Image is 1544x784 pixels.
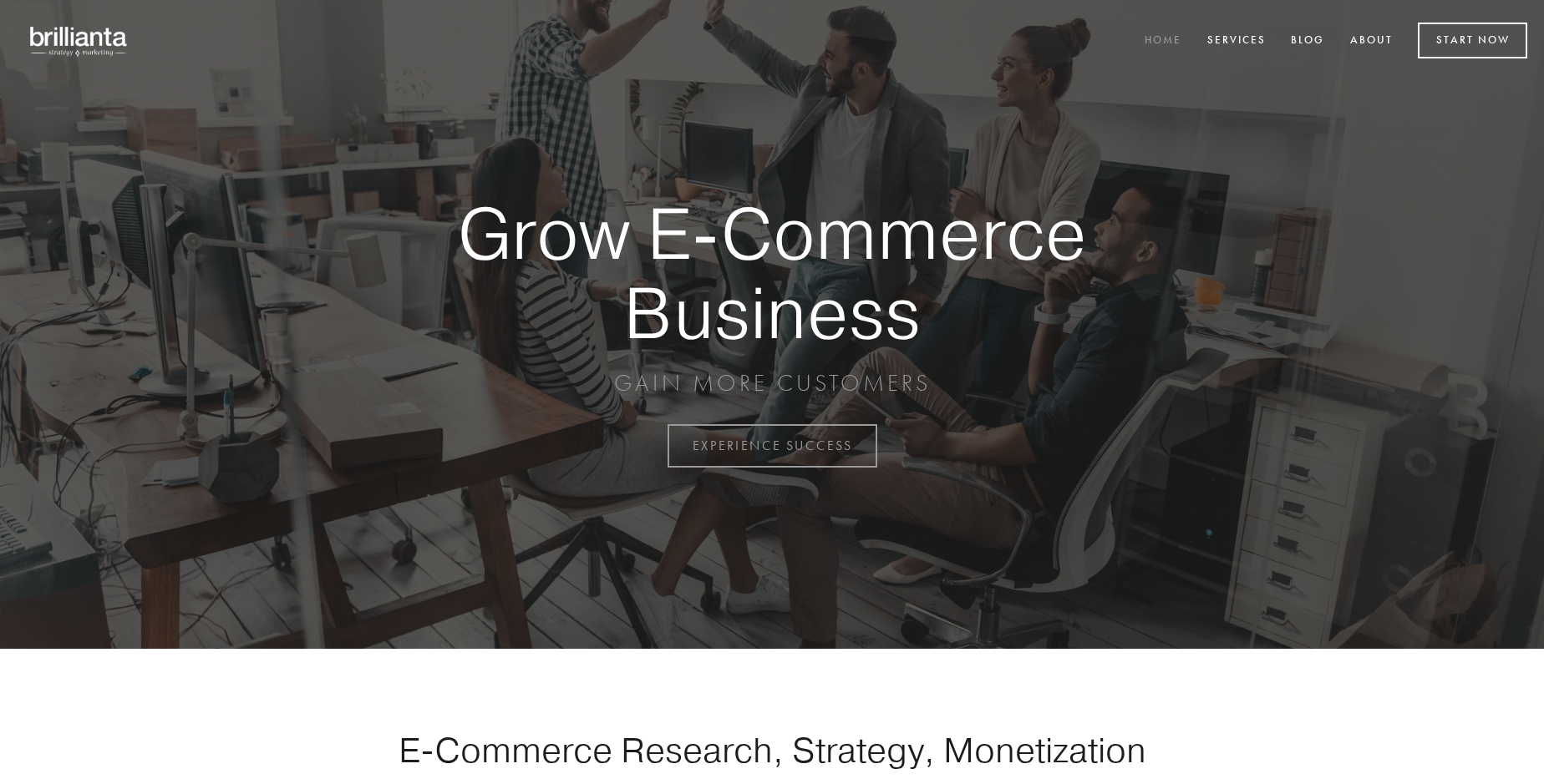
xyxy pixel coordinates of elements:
a: Blog [1280,28,1335,55]
a: Start Now [1418,23,1527,58]
h1: E-Commerce Research, Strategy, Monetization [346,729,1198,771]
p: GAIN MORE CUSTOMERS [399,368,1145,398]
a: Home [1134,28,1192,55]
img: brillianta - research, strategy, marketing [17,17,142,65]
a: About [1339,28,1404,55]
a: Services [1196,28,1277,55]
strong: Grow E-Commerce Business [399,194,1145,352]
a: EXPERIENCE SUCCESS [668,424,877,468]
